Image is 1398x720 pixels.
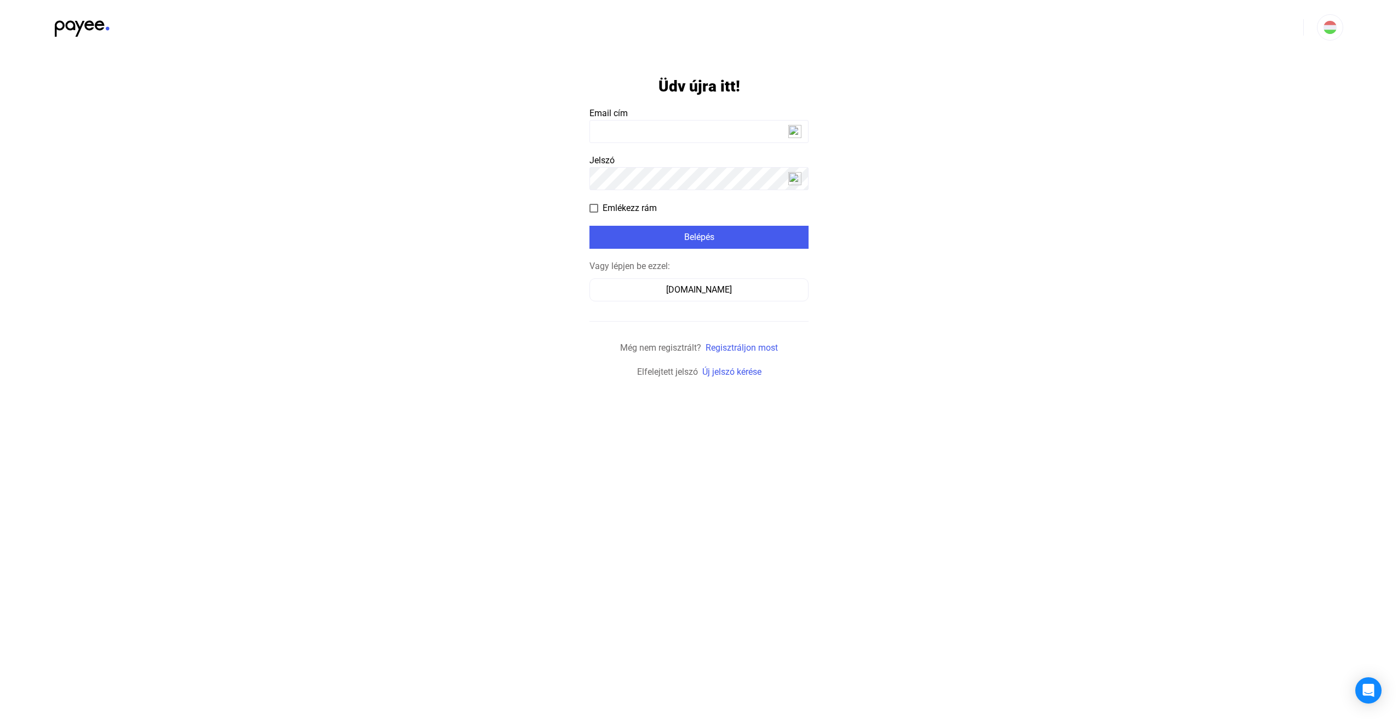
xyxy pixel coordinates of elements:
[589,284,809,295] a: [DOMAIN_NAME]
[589,260,809,273] div: Vagy lépjen be ezzel:
[603,202,657,215] span: Emlékezz rám
[55,14,110,37] img: black-payee-blue-dot.svg
[620,342,701,353] span: Még nem regisztrált?
[593,283,805,296] div: [DOMAIN_NAME]
[788,172,801,185] img: npw-badge-icon-locked.svg
[589,226,809,249] button: Belépés
[589,108,628,118] span: Email cím
[658,77,740,96] h1: Üdv újra itt!
[589,155,615,165] span: Jelszó
[1355,677,1382,704] div: Open Intercom Messenger
[706,342,778,353] a: Regisztráljon most
[1317,14,1343,41] button: HU
[702,367,761,377] a: Új jelszó kérése
[637,367,698,377] span: Elfelejtett jelszó
[589,278,809,301] button: [DOMAIN_NAME]
[593,231,805,244] div: Belépés
[1323,21,1337,34] img: HU
[788,125,801,138] img: npw-badge-icon-locked.svg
